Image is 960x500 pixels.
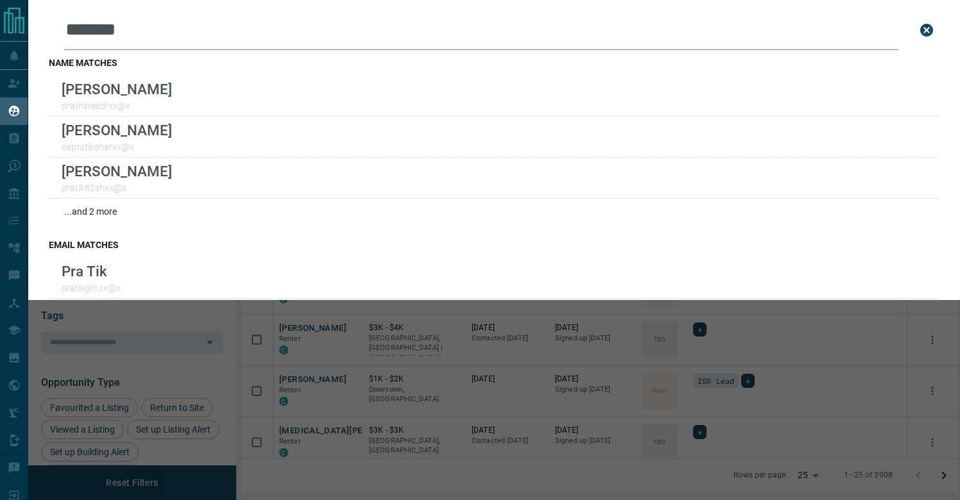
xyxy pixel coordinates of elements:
p: capratiksharxx@x [62,142,172,152]
div: ...and 2 more [49,199,939,224]
p: Pra Tik [62,263,121,279]
p: [PERSON_NAME] [62,81,172,97]
h3: email matches [49,240,939,250]
h3: name matches [49,58,939,68]
p: pratik82shxx@x [62,183,172,193]
p: prathsreedrxx@x [62,101,172,111]
button: close search bar [914,17,939,43]
p: pratikgiri.xx@x [62,283,121,293]
p: [PERSON_NAME] [62,163,172,179]
p: [PERSON_NAME] [62,122,172,138]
